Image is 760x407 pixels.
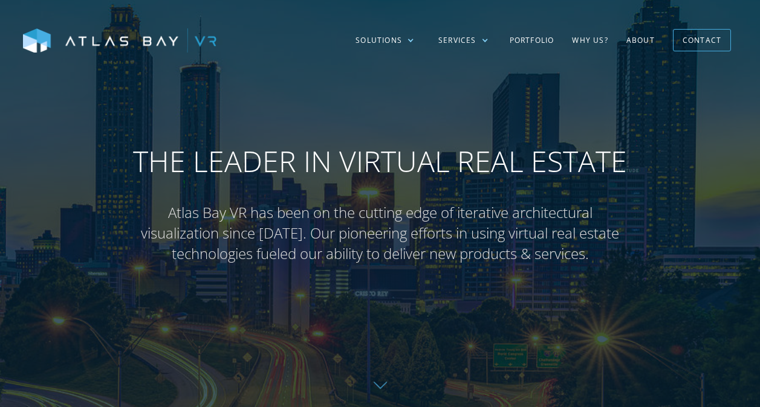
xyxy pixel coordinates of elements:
a: About [617,23,664,58]
a: Why US? [563,23,617,58]
a: Portfolio [501,23,564,58]
h1: The Leader in Virtual Real Estate [133,144,627,179]
img: Down further on page [374,382,387,389]
p: Atlas Bay VR has been on the cutting edge of iterative architectural visualization since [DATE]. ... [138,202,622,263]
div: Contact [683,31,721,50]
a: Contact [673,29,731,51]
div: Services [426,23,501,58]
div: Solutions [343,23,426,58]
img: Atlas Bay VR Logo [23,28,216,54]
div: Solutions [356,35,402,46]
div: Services [438,35,476,46]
